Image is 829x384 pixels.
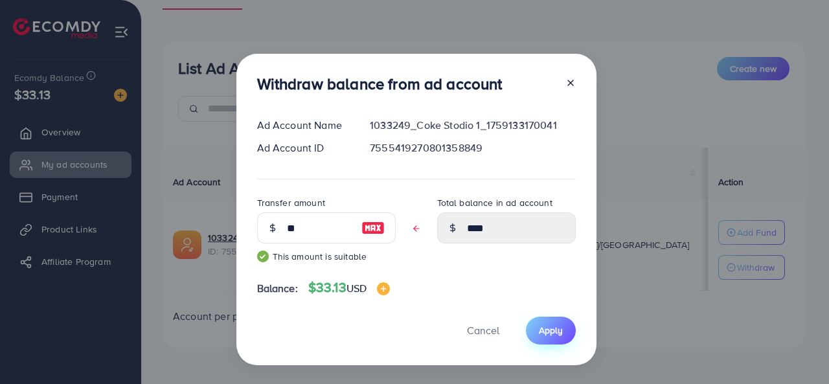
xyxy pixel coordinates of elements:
div: 1033249_Coke Stodio 1_1759133170041 [359,118,585,133]
small: This amount is suitable [257,250,396,263]
img: image [377,282,390,295]
label: Transfer amount [257,196,325,209]
span: Apply [539,324,563,337]
button: Cancel [451,317,516,344]
h4: $33.13 [308,280,390,296]
span: Balance: [257,281,298,296]
img: image [361,220,385,236]
div: Ad Account ID [247,141,360,155]
label: Total balance in ad account [437,196,552,209]
span: Cancel [467,323,499,337]
span: USD [346,281,367,295]
div: 7555419270801358849 [359,141,585,155]
button: Apply [526,317,576,344]
div: Ad Account Name [247,118,360,133]
img: guide [257,251,269,262]
h3: Withdraw balance from ad account [257,74,503,93]
iframe: Chat [774,326,819,374]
